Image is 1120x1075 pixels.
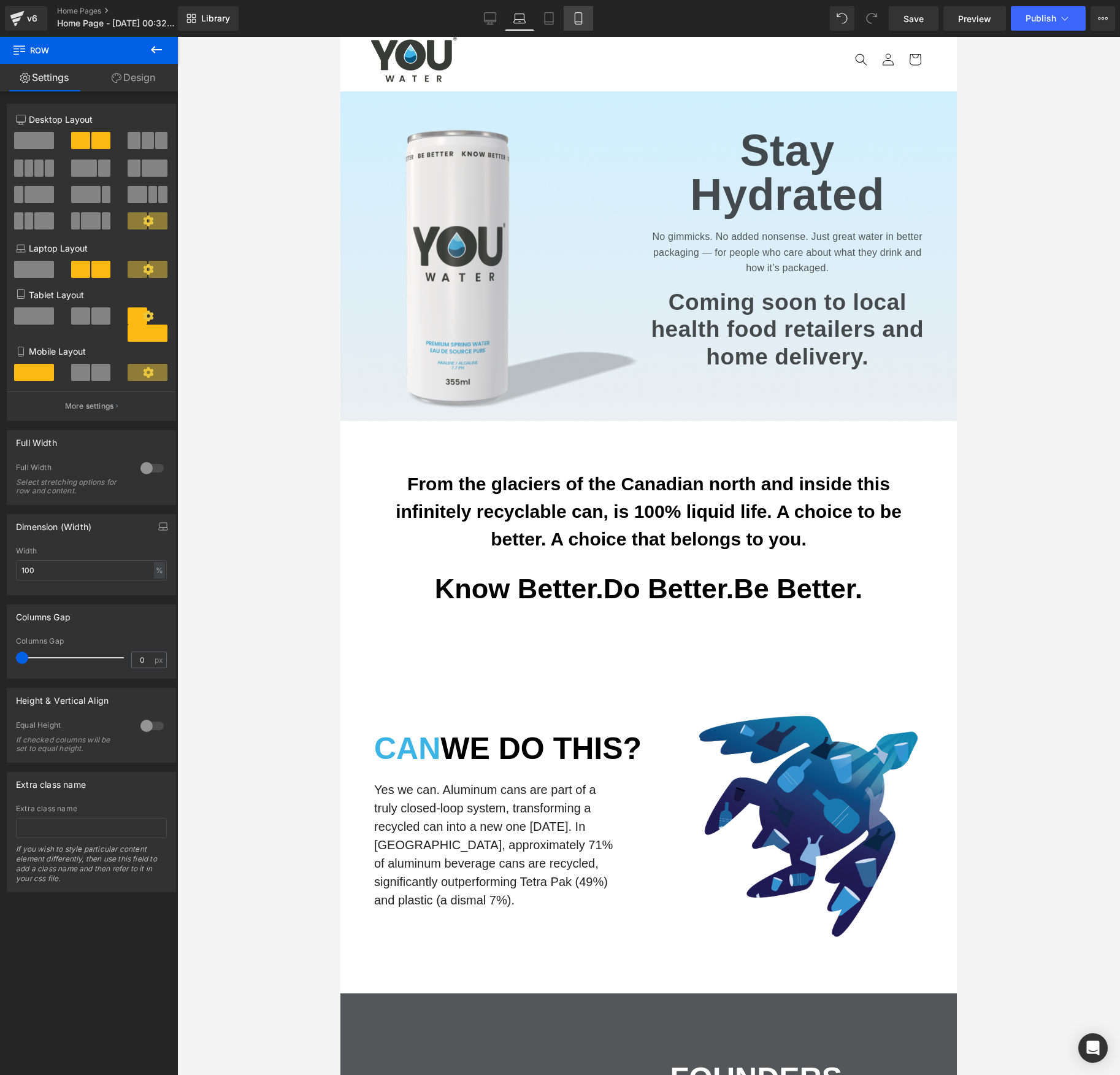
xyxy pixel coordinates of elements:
div: Equal Height [16,720,128,733]
p: Know Better. [40,531,577,573]
div: Extra class name [16,773,86,790]
div: Coming soon to local health food retailers and home delivery. [309,252,586,334]
div: Height & Vertical Align [16,688,109,706]
button: More settings [7,391,175,420]
div: Dimension (Width) [16,515,91,532]
a: New Library [178,6,239,31]
span: Row [18,672,38,687]
button: Redo [859,6,884,31]
span: Publish [1026,13,1056,23]
div: Select stretching options for row and content. [16,478,126,495]
div: No gimmicks. No added nonsense. Just great water in better packaging — for people who care about ... [309,192,586,239]
span: Library [201,13,230,24]
span: px [155,656,165,664]
span: CAN [34,695,100,729]
span: Preview [958,12,991,25]
button: Undo [830,6,854,31]
div: Width [16,547,167,555]
a: Design [89,64,178,91]
div: Stay Hydrated [309,91,586,180]
p: Tablet Layout [16,288,167,301]
div: Full Width [16,463,128,476]
button: More [1091,6,1115,31]
span: Row [12,37,135,64]
span: Row [18,435,38,450]
span: Be Better. [393,536,522,568]
p: Laptop Layout [16,242,167,255]
a: Tablet [534,6,564,31]
button: Publish [1011,6,1086,31]
summary: Search [507,9,534,36]
p: Desktop Layout [16,113,167,126]
a: v6 [5,6,47,31]
p: Yes we can. Aluminum cans are part of a truly closed-loop system, transforming a recycled can int... [34,744,281,873]
h2: WE DO THIS? [34,695,312,729]
a: Home Pages [57,6,198,16]
a: Desktop [475,6,505,31]
div: Full Width [16,431,57,448]
div: If you wish to style particular content element differently, then use this field to add a class n... [16,844,167,892]
div: If checked columns will be set to equal height. [16,736,126,753]
a: Laptop [505,6,534,31]
div: Extra class name [16,804,167,813]
span: Save [903,12,924,25]
span: Do Better. [263,536,394,568]
a: Expand / Collapse [38,672,51,687]
a: Preview [943,6,1006,31]
p: More settings [65,401,114,412]
p: From the glaciers of the Canadian north and inside this infinitely recyclable can, is 100% liquid... [40,433,577,516]
div: % [154,562,165,579]
div: Columns Gap [16,637,167,645]
a: Expand / Collapse [38,1008,51,1022]
p: Mobile Layout [16,345,167,358]
a: Mobile [564,6,593,31]
div: Columns Gap [16,605,71,622]
span: Row [18,1008,38,1022]
div: Open Intercom Messenger [1078,1033,1108,1063]
span: Home Page - [DATE] 00:32:39 [57,18,175,28]
div: v6 [25,10,40,26]
a: Expand / Collapse [38,435,51,450]
input: auto [16,560,167,580]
